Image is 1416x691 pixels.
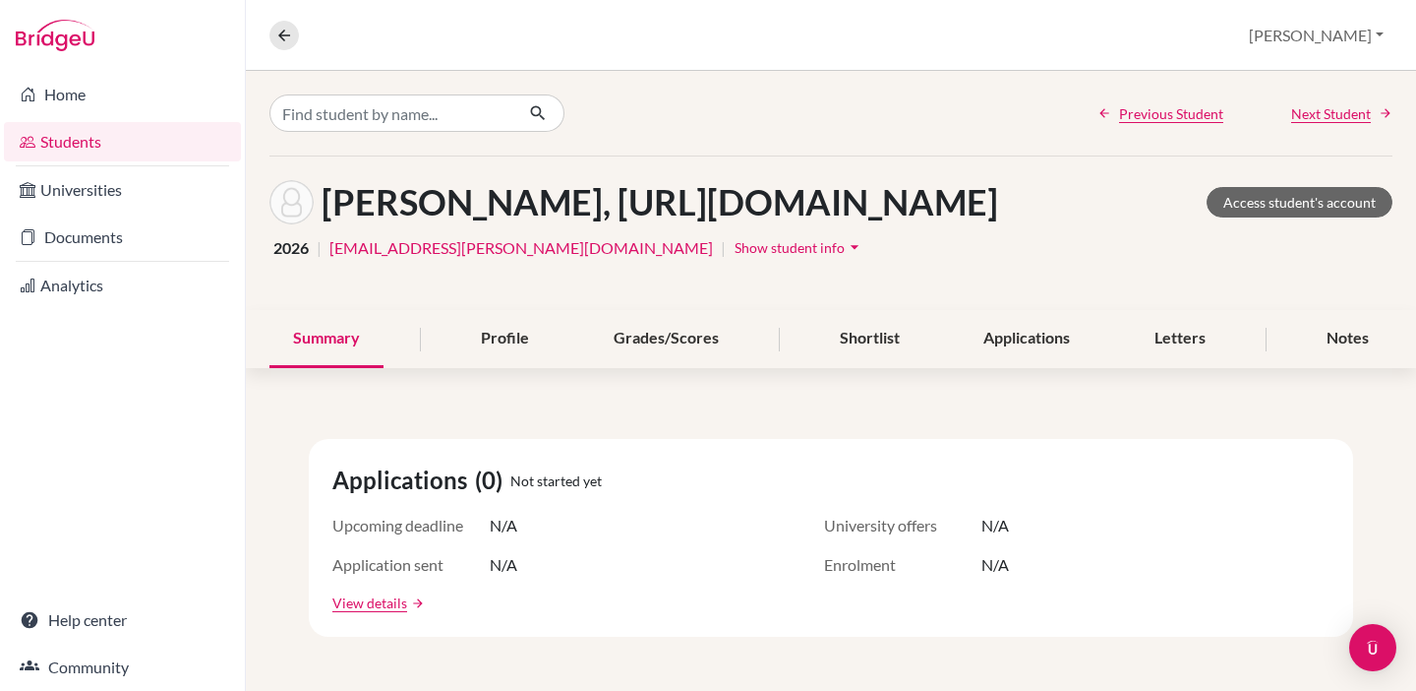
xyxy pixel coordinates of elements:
div: Profile [457,310,553,368]
div: Grades/Scores [590,310,742,368]
div: Shortlist [816,310,923,368]
div: Letters [1131,310,1229,368]
span: Enrolment [824,553,981,577]
a: Analytics [4,266,241,305]
a: Universities [4,170,241,210]
a: View details [332,593,407,613]
span: Show student info [735,239,845,256]
span: N/A [490,553,517,577]
img: https://easalvador.powerschool.com/admin/students/home.html?frn=001774 Dada Chávez's avatar [269,180,314,224]
a: [EMAIL_ADDRESS][PERSON_NAME][DOMAIN_NAME] [329,236,713,260]
a: Access student's account [1207,187,1392,218]
span: N/A [981,514,1009,537]
i: arrow_drop_down [845,237,864,257]
div: Notes [1303,310,1392,368]
span: Applications [332,463,475,498]
a: Documents [4,218,241,257]
img: Bridge-U [16,20,94,51]
a: Previous Student [1097,103,1223,124]
a: Students [4,122,241,161]
span: N/A [981,553,1009,577]
span: (0) [475,463,510,498]
span: Not started yet [510,471,602,491]
div: Applications [960,310,1093,368]
a: Home [4,75,241,114]
button: [PERSON_NAME] [1240,17,1392,54]
a: Community [4,648,241,687]
span: | [317,236,322,260]
span: Next Student [1291,103,1371,124]
span: Upcoming deadline [332,514,490,537]
span: Application sent [332,553,490,577]
a: Next Student [1291,103,1392,124]
div: Open Intercom Messenger [1349,624,1396,671]
span: N/A [490,514,517,537]
a: Help center [4,600,241,640]
h1: [PERSON_NAME], [URL][DOMAIN_NAME] [322,181,998,223]
span: University offers [824,514,981,537]
div: Summary [269,310,383,368]
a: arrow_forward [407,597,425,610]
span: 2026 [273,236,309,260]
input: Find student by name... [269,94,513,132]
span: Previous Student [1119,103,1223,124]
button: Show student infoarrow_drop_down [734,232,865,263]
span: | [721,236,726,260]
